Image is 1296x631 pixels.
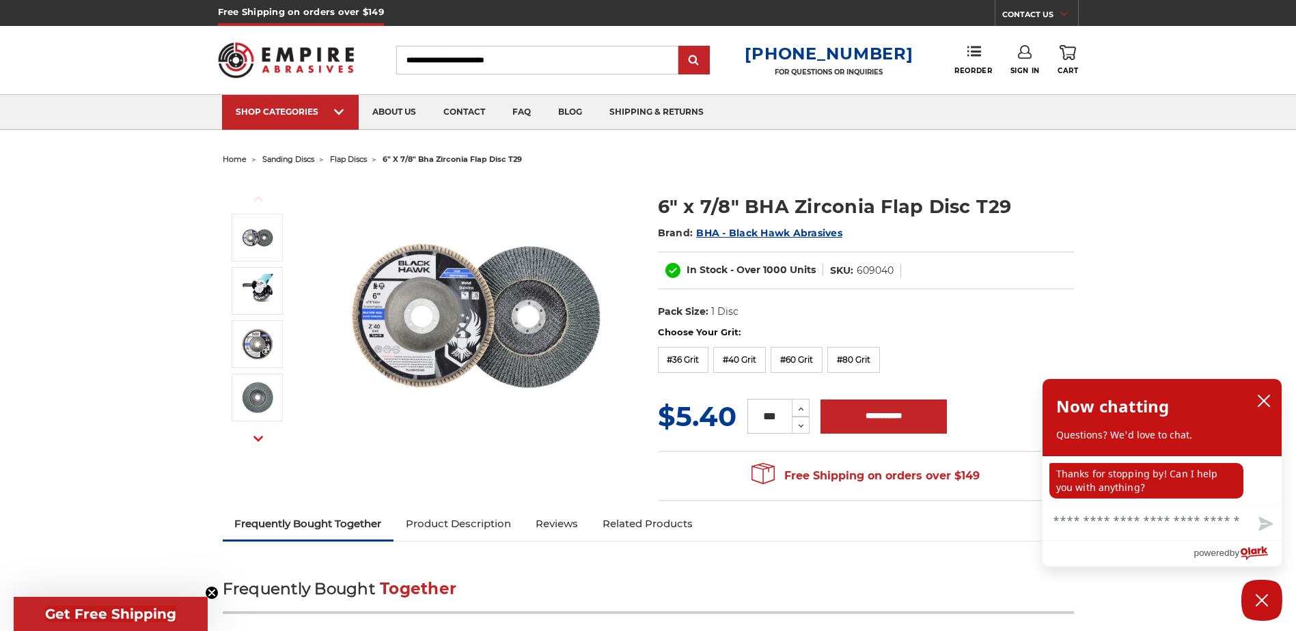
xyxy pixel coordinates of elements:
[830,264,853,278] dt: SKU:
[430,95,499,130] a: contact
[857,264,894,278] dd: 609040
[696,227,842,239] a: BHA - Black Hawk Abrasives
[223,579,375,598] span: Frequently Bought
[223,154,247,164] a: home
[658,399,736,433] span: $5.40
[262,154,314,164] a: sanding discs
[359,95,430,130] a: about us
[752,462,980,490] span: Free Shipping on orders over $149
[1043,456,1282,504] div: chat
[1247,509,1282,540] button: Send message
[745,68,913,76] p: FOR QUESTIONS OR INQUIRIES
[1049,463,1243,499] p: Thanks for stopping by! Can I help you with anything?
[596,95,717,130] a: shipping & returns
[954,45,992,74] a: Reorder
[1056,393,1169,420] h2: Now chatting
[383,154,522,164] span: 6" x 7/8" bha zirconia flap disc t29
[1253,391,1275,411] button: close chatbox
[236,107,345,117] div: SHOP CATEGORIES
[1230,544,1239,561] span: by
[218,33,355,87] img: Empire Abrasives
[380,579,456,598] span: Together
[745,44,913,64] a: [PHONE_NUMBER]
[687,264,728,276] span: In Stock
[1002,7,1078,26] a: CONTACT US
[242,424,275,453] button: Next
[658,305,708,319] dt: Pack Size:
[763,264,787,276] span: 1000
[240,380,275,415] img: Empire Abrasives' 6" T29 Zirconia Flap Discs, 36 grit for aggressive metal grinding
[590,509,705,539] a: Related Products
[954,66,992,75] span: Reorder
[658,193,1074,220] h1: 6" x 7/8" BHA Zirconia Flap Disc T29
[240,274,275,308] img: General-purpose grinding with a 6-inch angle grinder and T29 flap disc.
[658,326,1074,339] label: Choose Your Grit:
[205,586,219,600] button: Close teaser
[14,597,208,631] div: Get Free ShippingClose teaser
[1010,66,1040,75] span: Sign In
[1056,428,1268,442] p: Questions? We'd love to chat.
[340,179,613,452] img: Black Hawk 6 inch T29 coarse flap discs, 36 grit for efficient material removal
[330,154,367,164] a: flap discs
[240,221,275,255] img: Black Hawk 6 inch T29 coarse flap discs, 36 grit for efficient material removal
[45,606,176,622] span: Get Free Shipping
[242,184,275,214] button: Previous
[730,264,760,276] span: - Over
[499,95,544,130] a: faq
[544,95,596,130] a: blog
[523,509,590,539] a: Reviews
[1058,45,1078,75] a: Cart
[790,264,816,276] span: Units
[1241,580,1282,621] button: Close Chatbox
[1042,378,1282,567] div: olark chatbox
[680,47,708,74] input: Submit
[658,227,693,239] span: Brand:
[1194,544,1229,561] span: powered
[1058,66,1078,75] span: Cart
[240,327,275,361] img: BHA 36 grit Zirconia 6" flap discs for precise metal and wood sanding
[394,509,523,539] a: Product Description
[711,305,739,319] dd: 1 Disc
[1194,541,1282,566] a: Powered by Olark
[223,509,394,539] a: Frequently Bought Together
